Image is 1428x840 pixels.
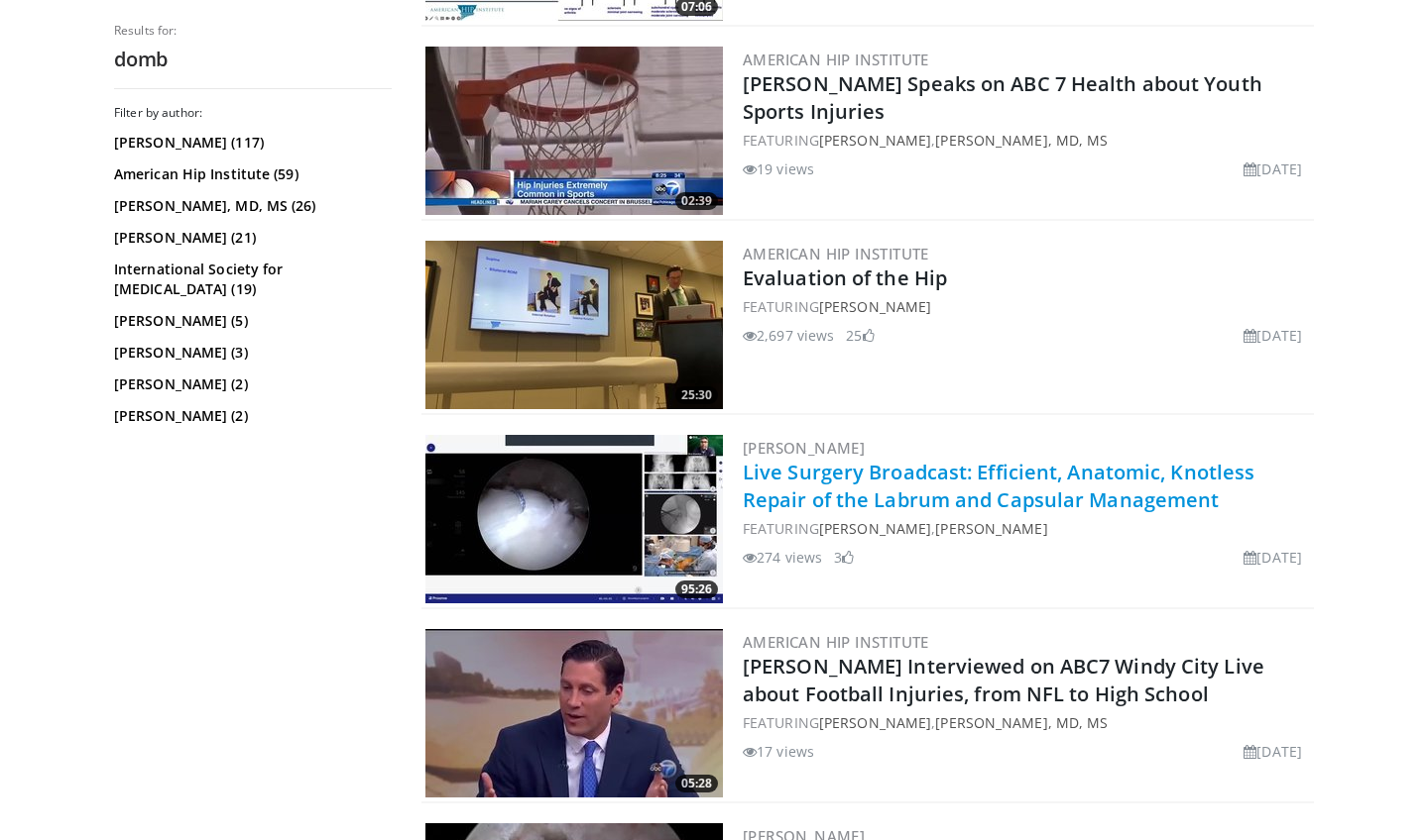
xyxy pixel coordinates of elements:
a: Evaluation of the Hip [743,264,947,291]
h3: Filter by author: [114,105,392,121]
span: 95:26 [675,580,718,598]
img: 48f965dd-1a9e-467b-8cb0-87927e0735cd.300x170_q85_crop-smart_upscale.jpg [425,241,723,409]
div: FEATURING , [743,712,1310,733]
span: 05:28 [675,775,718,792]
h2: domb [114,47,392,72]
a: [PERSON_NAME] [819,297,931,316]
li: 274 views [743,547,822,568]
li: [DATE] [1244,741,1302,762]
a: 95:26 [425,435,723,603]
a: [PERSON_NAME] (2) [114,374,387,394]
li: 25 [846,325,874,346]
a: [PERSON_NAME], MD, MS (26) [114,196,387,216]
img: 49e0ce45-e178-4051-987d-10a252931186.300x170_q85_crop-smart_upscale.jpg [425,47,723,215]
p: Results for: [114,23,392,39]
a: [PERSON_NAME], MD, MS [935,131,1108,150]
a: [PERSON_NAME] (5) [114,311,387,331]
a: 02:39 [425,47,723,215]
a: [PERSON_NAME] [743,438,865,458]
li: [DATE] [1244,325,1302,346]
li: [DATE] [1244,158,1302,179]
li: 17 views [743,741,814,762]
a: [PERSON_NAME] (21) [114,228,387,248]
a: [PERSON_NAME] [819,519,931,538]
a: [PERSON_NAME] (3) [114,343,387,363]
a: [PERSON_NAME] (117) [114,133,387,153]
div: FEATURING , [743,130,1310,151]
a: American Hip Institute [743,50,929,69]
a: International Society for [MEDICAL_DATA] (19) [114,260,387,299]
a: American Hip Institute [743,244,929,263]
a: [PERSON_NAME] Interviewed on ABC7 Windy City Live about Football Injuries, from NFL to High School [743,653,1264,707]
a: [PERSON_NAME], MD, MS [935,713,1108,732]
a: [PERSON_NAME] Speaks on ABC 7 Health about Youth Sports Injuries [743,70,1262,125]
span: 02:39 [675,192,718,210]
li: 19 views [743,158,814,179]
a: 05:28 [425,629,723,797]
div: FEATURING , [743,518,1310,539]
li: 2,697 views [743,325,834,346]
a: [PERSON_NAME] (2) [114,406,387,426]
img: 0d461339-f4b6-482f-bb12-8e247dc40a19.300x170_q85_crop-smart_upscale.jpg [425,435,723,603]
div: FEATURING [743,296,1310,317]
a: [PERSON_NAME] [935,519,1047,538]
a: American Hip Institute [743,632,929,652]
li: 3 [834,547,854,568]
img: fe0d4dda-bdd4-481c-baa7-759c6c2b3508.300x170_q85_crop-smart_upscale.jpg [425,629,723,797]
a: 25:30 [425,241,723,409]
span: 25:30 [675,386,718,404]
a: American Hip Institute (59) [114,164,387,184]
a: [PERSON_NAME] [819,713,931,732]
li: [DATE] [1244,547,1302,568]
a: [PERSON_NAME] [819,131,931,150]
a: Live Surgery Broadcast: Efficient, Anatomic, Knotless Repair of the Labrum and Capsular Management [743,459,1254,513]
